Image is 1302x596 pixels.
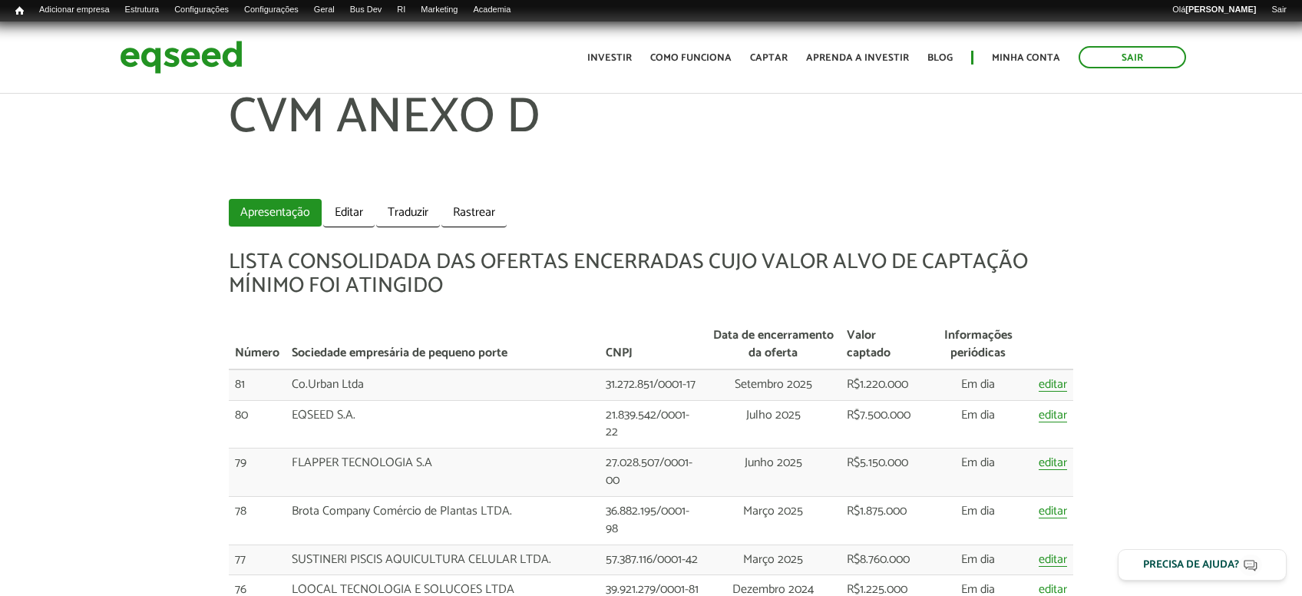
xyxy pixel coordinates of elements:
[750,53,788,63] a: Captar
[841,449,924,497] td: R$5.150.000
[927,53,953,63] a: Blog
[924,321,1033,369] th: Informações periódicas
[120,37,243,78] img: EqSeed
[600,321,706,369] th: CNPJ
[841,400,924,449] td: R$7.500.000
[229,321,286,369] th: Número
[236,4,306,16] a: Configurações
[376,199,440,227] a: Traduzir
[992,53,1060,63] a: Minha conta
[229,369,286,400] td: 81
[229,449,286,497] td: 79
[1079,46,1186,68] a: Sair
[1039,554,1067,567] a: editar
[117,4,167,16] a: Estrutura
[229,545,286,575] td: 77
[600,400,706,449] td: 21.839.542/0001-22
[306,4,342,16] a: Geral
[229,91,1074,191] h1: CVM ANEXO D
[735,374,812,395] span: Setembro 2025
[600,496,706,545] td: 36.882.195/0001-98
[1039,379,1067,392] a: editar
[286,496,600,545] td: Brota Company Comércio de Plantas LTDA.
[806,53,909,63] a: Aprenda a investir
[650,53,732,63] a: Como funciona
[743,501,803,521] span: Março 2025
[924,545,1033,575] td: Em dia
[1264,4,1294,16] a: Sair
[15,5,24,16] span: Início
[441,199,507,227] a: Rastrear
[286,449,600,497] td: FLAPPER TECNOLOGIA S.A
[8,4,31,18] a: Início
[600,369,706,400] td: 31.272.851/0001-17
[924,400,1033,449] td: Em dia
[465,4,518,16] a: Academia
[229,250,1074,298] h5: LISTA CONSOLIDADA DAS OFERTAS ENCERRADAS CUJO VALOR ALVO DE CAPTAÇÃO MÍNIMO FOI ATINGIDO
[924,496,1033,545] td: Em dia
[600,449,706,497] td: 27.028.507/0001-00
[229,496,286,545] td: 78
[229,199,322,227] a: Apresentação
[841,496,924,545] td: R$1.875.000
[342,4,390,16] a: Bus Dev
[286,400,600,449] td: EQSEED S.A.
[743,549,803,570] span: Março 2025
[924,449,1033,497] td: Em dia
[841,369,924,400] td: R$1.220.000
[924,369,1033,400] td: Em dia
[841,321,924,369] th: Valor captado
[389,4,413,16] a: RI
[706,321,841,369] th: Data de encerramento da oferta
[167,4,236,16] a: Configurações
[1039,409,1067,422] a: editar
[413,4,465,16] a: Marketing
[1185,5,1256,14] strong: [PERSON_NAME]
[745,452,802,473] span: Junho 2025
[841,545,924,575] td: R$8.760.000
[229,400,286,449] td: 80
[600,545,706,575] td: 57.387.116/0001-42
[286,321,600,369] th: Sociedade empresária de pequeno porte
[1039,457,1067,470] a: editar
[31,4,117,16] a: Adicionar empresa
[587,53,632,63] a: Investir
[1165,4,1264,16] a: Olá[PERSON_NAME]
[286,369,600,400] td: Co.Urban Ltda
[746,405,801,425] span: Julho 2025
[1039,505,1067,518] a: editar
[286,545,600,575] td: SUSTINERI PISCIS AQUICULTURA CELULAR LTDA.
[323,199,375,227] a: Editar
